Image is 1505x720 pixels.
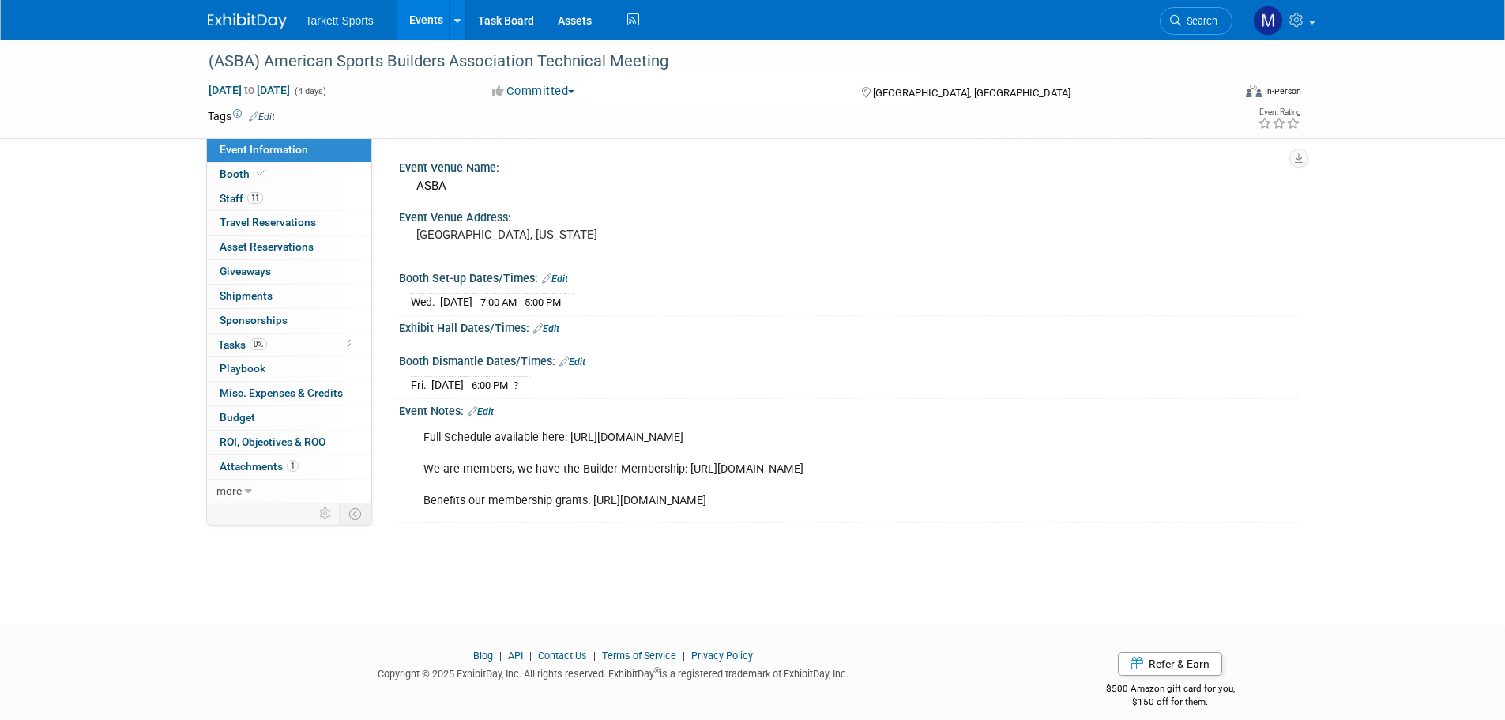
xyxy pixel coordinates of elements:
a: Booth [207,163,371,187]
div: Exhibit Hall Dates/Times: [399,316,1298,337]
a: Giveaways [207,260,371,284]
div: $500 Amazon gift card for you, [1043,672,1298,708]
span: 0% [250,338,267,350]
a: Search [1160,7,1232,35]
td: Wed. [411,293,440,310]
div: Event Format [1139,82,1302,106]
a: Misc. Expenses & Credits [207,382,371,405]
a: Edit [542,273,568,285]
div: Booth Set-up Dates/Times: [399,266,1298,287]
span: Staff [220,192,263,205]
td: Toggle Event Tabs [339,503,371,524]
span: Event Information [220,143,308,156]
span: Asset Reservations [220,240,314,253]
span: ROI, Objectives & ROO [220,435,325,448]
span: Misc. Expenses & Credits [220,386,343,399]
span: 1 [287,460,299,472]
a: Budget [207,406,371,430]
a: Event Information [207,138,371,162]
span: | [495,650,506,662]
span: | [525,650,536,662]
a: Edit [533,323,559,334]
div: Event Rating [1258,108,1300,116]
span: Tarkett Sports [306,14,374,27]
div: Event Venue Address: [399,205,1298,225]
a: ROI, Objectives & ROO [207,431,371,454]
span: Booth [220,168,268,180]
a: Tasks0% [207,334,371,357]
a: Travel Reservations [207,211,371,235]
div: $150 off for them. [1043,695,1298,709]
span: 7:00 AM - 5:00 PM [480,296,561,308]
pre: [GEOGRAPHIC_DATA], [US_STATE] [416,228,756,242]
a: Edit [559,356,585,368]
a: Edit [249,111,275,123]
a: Staff11 [207,187,371,211]
span: ? [514,379,518,391]
div: Event Venue Name: [399,156,1298,175]
span: Travel Reservations [220,216,316,228]
span: | [589,650,600,662]
span: Search [1181,15,1217,27]
img: Mathieu Martel [1253,6,1283,36]
span: Sponsorships [220,314,288,326]
a: Attachments1 [207,455,371,479]
div: Booth Dismantle Dates/Times: [399,349,1298,370]
a: Blog [473,650,493,662]
a: Asset Reservations [207,236,371,259]
span: (4 days) [293,86,326,96]
img: ExhibitDay [208,13,287,29]
span: 6:00 PM - [472,379,518,391]
a: Sponsorships [207,309,371,333]
td: Fri. [411,376,431,393]
span: Shipments [220,289,273,302]
span: [GEOGRAPHIC_DATA], [GEOGRAPHIC_DATA] [873,87,1070,99]
td: [DATE] [431,376,464,393]
a: Edit [468,406,494,417]
span: Giveaways [220,265,271,277]
span: Budget [220,411,255,424]
a: Terms of Service [602,650,676,662]
span: Attachments [220,460,299,473]
span: more [216,484,242,497]
td: Personalize Event Tab Strip [312,503,340,524]
div: (ASBA) American Sports Builders Association Technical Meeting [203,47,1209,76]
div: In-Person [1264,85,1301,97]
a: Refer & Earn [1118,652,1222,676]
span: 11 [247,192,263,204]
span: [DATE] [DATE] [208,83,291,97]
a: Shipments [207,285,371,308]
a: API [508,650,523,662]
span: Tasks [218,338,267,351]
div: ASBA [411,174,1286,198]
td: Tags [208,108,275,124]
sup: ® [654,666,660,675]
button: Committed [487,83,581,100]
div: Copyright © 2025 ExhibitDay, Inc. All rights reserved. ExhibitDay is a registered trademark of Ex... [208,663,1020,681]
img: Format-Inperson.png [1246,85,1262,97]
td: [DATE] [440,293,472,310]
a: Privacy Policy [691,650,753,662]
span: to [242,84,257,96]
a: more [207,480,371,503]
i: Booth reservation complete [257,169,265,178]
a: Playbook [207,357,371,381]
a: Contact Us [538,650,587,662]
span: Playbook [220,362,265,375]
div: Full Schedule available here: [URL][DOMAIN_NAME] We are members, we have the Builder Membership: ... [412,422,1124,517]
div: Event Notes: [399,399,1298,420]
span: | [679,650,689,662]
